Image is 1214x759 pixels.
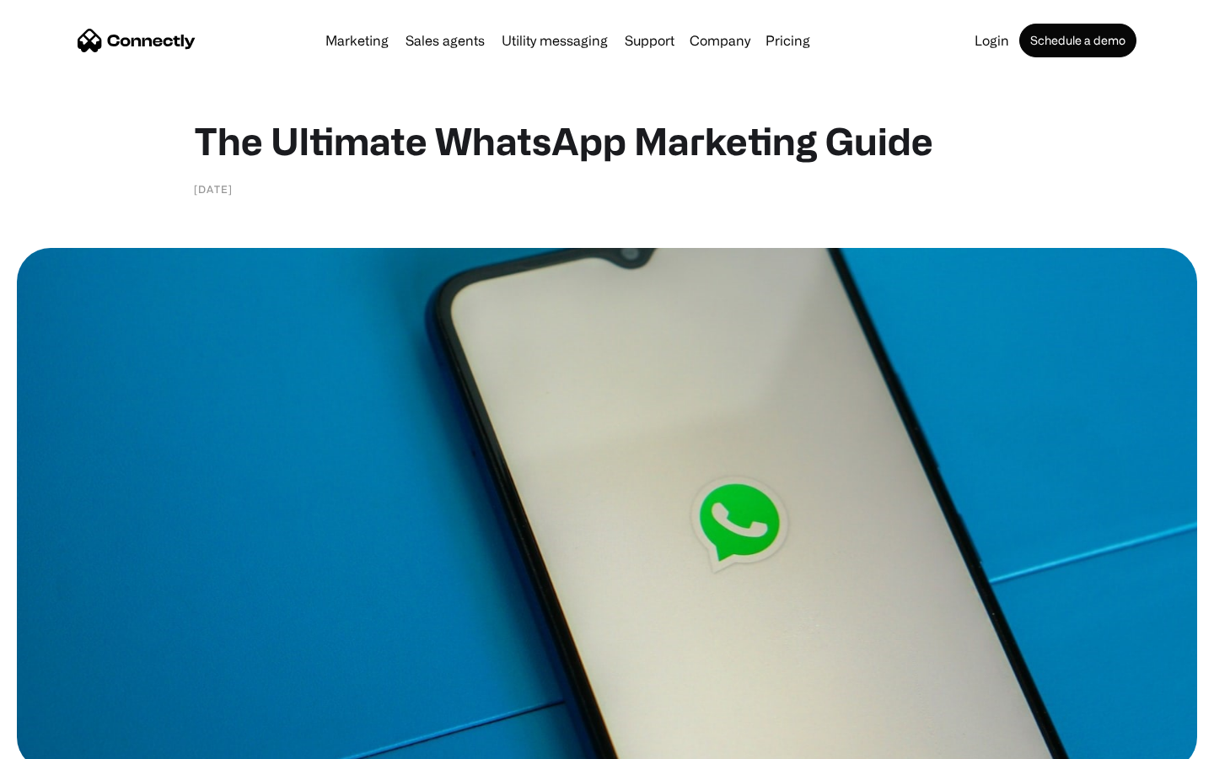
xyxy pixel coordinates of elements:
[1019,24,1136,57] a: Schedule a demo
[968,34,1016,47] a: Login
[690,29,750,52] div: Company
[194,118,1020,164] h1: The Ultimate WhatsApp Marketing Guide
[759,34,817,47] a: Pricing
[17,729,101,753] aside: Language selected: English
[618,34,681,47] a: Support
[495,34,615,47] a: Utility messaging
[194,180,233,197] div: [DATE]
[399,34,492,47] a: Sales agents
[319,34,395,47] a: Marketing
[34,729,101,753] ul: Language list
